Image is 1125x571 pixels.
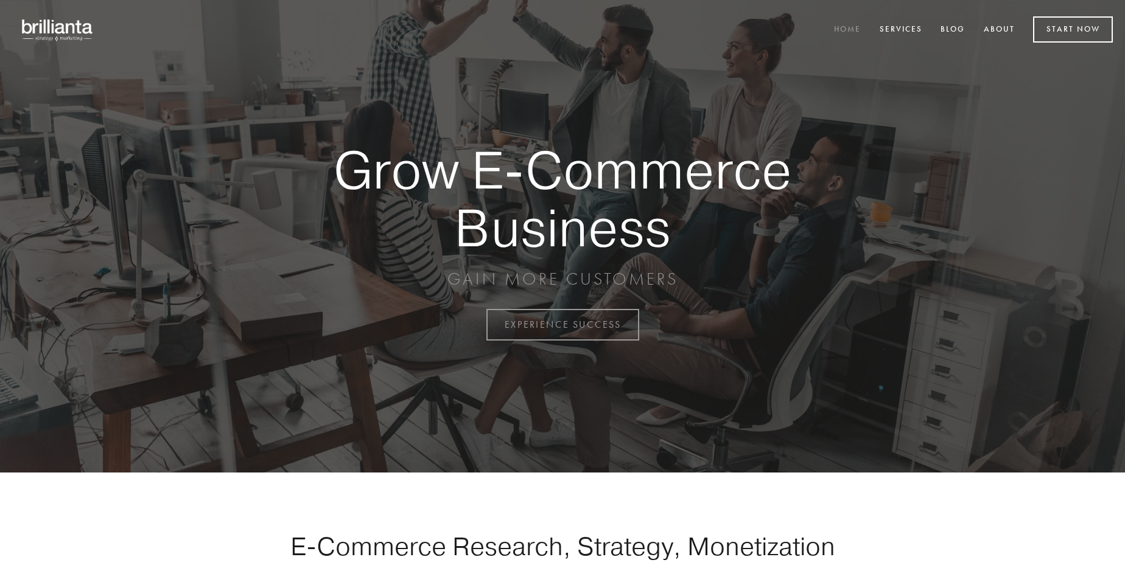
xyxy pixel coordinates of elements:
h1: E-Commerce Research, Strategy, Monetization [252,531,873,561]
a: EXPERIENCE SUCCESS [486,309,639,341]
a: About [976,20,1023,40]
a: Services [872,20,930,40]
a: Home [826,20,869,40]
a: Blog [933,20,973,40]
a: Start Now [1033,16,1113,43]
p: GAIN MORE CUSTOMERS [291,268,834,290]
strong: Grow E-Commerce Business [291,141,834,256]
img: brillianta - research, strategy, marketing [12,12,103,47]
